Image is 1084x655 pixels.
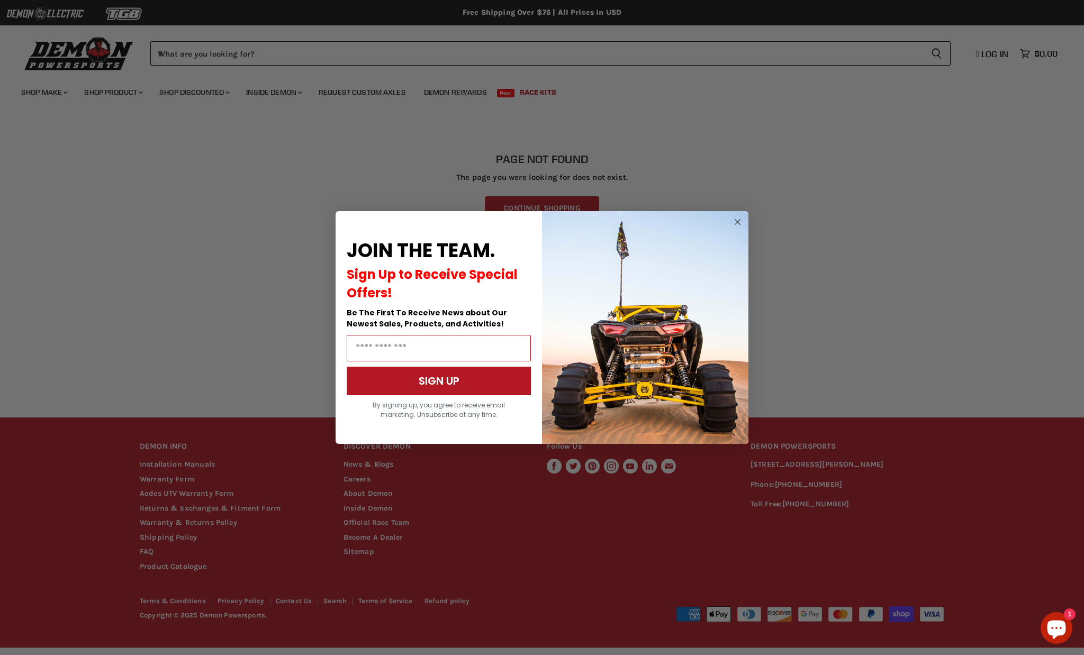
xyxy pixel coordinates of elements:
[373,401,505,419] span: By signing up, you agree to receive email marketing. Unsubscribe at any time.
[1037,612,1076,647] inbox-online-store-chat: Shopify online store chat
[347,367,531,395] button: SIGN UP
[542,211,748,444] img: a9095488-b6e7-41ba-879d-588abfab540b.jpeg
[731,215,744,229] button: Close dialog
[347,335,531,361] input: Email Address
[347,266,518,302] span: Sign Up to Receive Special Offers!
[347,237,495,264] span: JOIN THE TEAM.
[347,307,507,329] span: Be The First To Receive News about Our Newest Sales, Products, and Activities!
